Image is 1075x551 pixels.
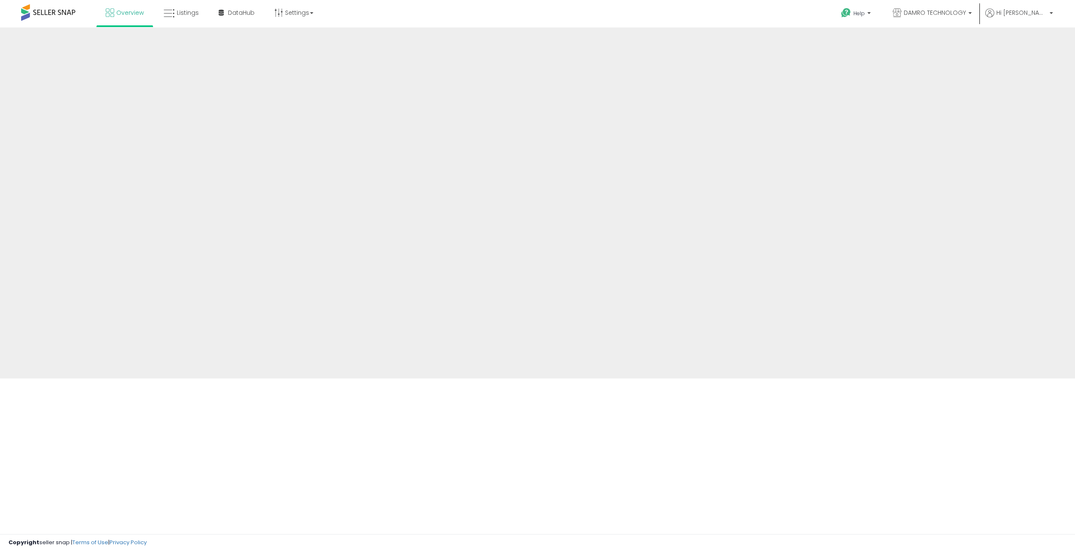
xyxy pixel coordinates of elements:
[904,8,966,17] span: DAMRO TECHNOLOGY
[177,8,199,17] span: Listings
[996,8,1047,17] span: Hi [PERSON_NAME]
[116,8,144,17] span: Overview
[834,1,879,27] a: Help
[853,10,865,17] span: Help
[228,8,255,17] span: DataHub
[985,8,1053,27] a: Hi [PERSON_NAME]
[841,8,851,18] i: Get Help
